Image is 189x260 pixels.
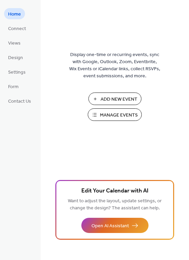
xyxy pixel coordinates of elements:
span: Contact Us [8,98,31,105]
button: Add New Event [88,93,141,105]
a: Contact Us [4,95,35,106]
a: Home [4,8,25,19]
span: Connect [8,25,26,32]
span: Manage Events [100,112,138,119]
span: Home [8,11,21,18]
span: Design [8,54,23,61]
span: Form [8,83,19,90]
span: Add New Event [101,96,137,103]
span: Edit Your Calendar with AI [81,186,148,196]
span: Settings [8,69,26,76]
a: Form [4,81,23,92]
a: Design [4,52,27,63]
a: Settings [4,66,30,77]
a: Views [4,37,25,48]
span: Display one-time or recurring events, sync with Google, Outlook, Zoom, Eventbrite, Wix Events or ... [69,51,160,80]
a: Connect [4,23,30,34]
span: Want to adjust the layout, update settings, or change the design? The assistant can help. [68,197,162,213]
span: Open AI Assistant [91,223,129,230]
button: Manage Events [88,108,142,121]
span: Views [8,40,21,47]
button: Open AI Assistant [81,218,148,233]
